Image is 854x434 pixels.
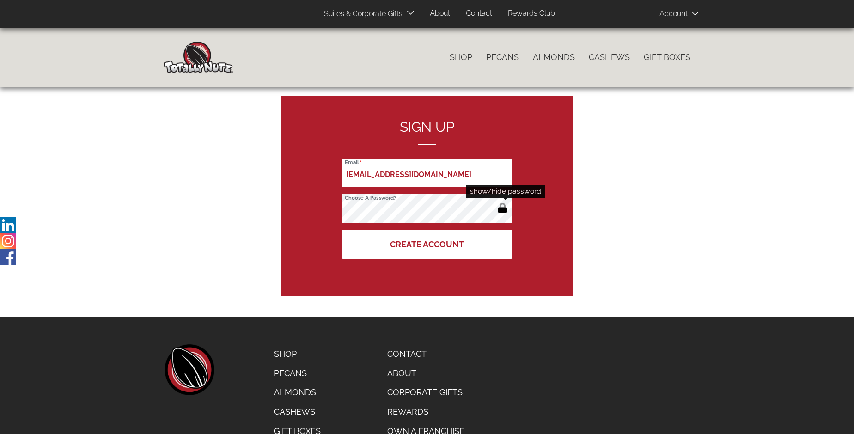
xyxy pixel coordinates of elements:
[164,344,214,395] a: home
[380,344,471,364] a: Contact
[466,185,545,198] div: show/hide password
[164,42,233,73] img: Home
[526,48,582,67] a: Almonds
[459,5,499,23] a: Contact
[267,402,328,422] a: Cashews
[479,48,526,67] a: Pecans
[380,383,471,402] a: Corporate Gifts
[267,364,328,383] a: Pecans
[501,5,562,23] a: Rewards Club
[443,48,479,67] a: Shop
[342,230,512,259] button: Create Account
[423,5,457,23] a: About
[342,119,512,145] h2: Sign up
[267,383,328,402] a: Almonds
[380,402,471,422] a: Rewards
[380,364,471,383] a: About
[267,344,328,364] a: Shop
[637,48,697,67] a: Gift Boxes
[317,5,405,23] a: Suites & Corporate Gifts
[582,48,637,67] a: Cashews
[342,159,512,187] input: Email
